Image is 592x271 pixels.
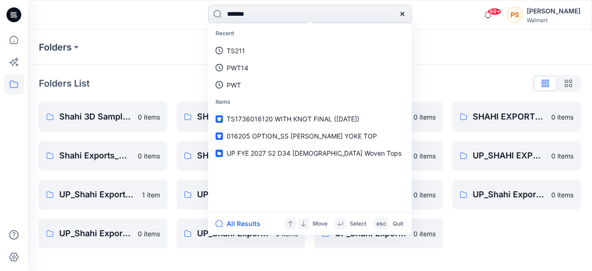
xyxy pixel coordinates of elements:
[39,180,167,209] a: UP_Shahi Exports D34 [DEMOGRAPHIC_DATA] Tops1 item
[452,180,581,209] a: UP_Shahi Exports_D33_Girls Bottoms0 items
[452,102,581,132] a: SHAHI EXPORTS_D33_Girls Tops0 items
[39,76,90,90] p: Folders List
[39,41,72,54] a: Folders
[59,188,136,201] p: UP_Shahi Exports D34 [DEMOGRAPHIC_DATA] Tops
[210,25,410,42] p: Recent
[210,110,410,127] a: TS1736016120 WITH KNOT FINAL ([DATE])
[39,219,167,248] a: UP_Shahi Exports_D33_Girls Dresses0 items
[527,6,580,17] div: [PERSON_NAME]
[210,145,410,162] a: UP FYE 2027 S2 D34 [DEMOGRAPHIC_DATA] Woven Tops
[413,229,436,239] p: 0 items
[177,141,305,170] a: SHAHI EXPORTS_D35_Plus_[DEMOGRAPHIC_DATA] Top0 items
[210,76,410,94] a: PWT
[473,149,546,162] p: UP_SHAHI EXPORTS D23 Men's Tops
[452,141,581,170] a: UP_SHAHI EXPORTS D23 Men's Tops0 items
[216,218,266,229] button: All Results
[197,110,270,123] p: SHAHI EXPORTS _D34_[DEMOGRAPHIC_DATA] Top
[313,219,327,229] p: Move
[527,17,580,24] div: Walmart
[59,149,132,162] p: Shahi Exports_D34_Dresses
[197,188,270,201] p: UP_Shahi Exports D34 NOBO YA Adult Tops & Dress
[197,149,270,162] p: SHAHI EXPORTS_D35_Plus_[DEMOGRAPHIC_DATA] Top
[210,127,410,145] a: 016205 OPTION_SS [PERSON_NAME] YOKE TOP
[227,132,377,140] span: 016205 OPTION_SS [PERSON_NAME] YOKE TOP
[413,112,436,122] p: 0 items
[177,180,305,209] a: UP_Shahi Exports D34 NOBO YA Adult Tops & Dress0 items
[138,151,160,161] p: 0 items
[473,110,546,123] p: SHAHI EXPORTS_D33_Girls Tops
[413,190,436,200] p: 0 items
[350,219,366,229] p: Select
[227,63,248,73] p: PWT14
[210,94,410,111] p: Items
[413,151,436,161] p: 0 items
[227,149,401,157] span: UP FYE 2027 S2 D34 [DEMOGRAPHIC_DATA] Woven Tops
[376,219,386,229] p: esc
[142,190,160,200] p: 1 item
[551,112,573,122] p: 0 items
[227,80,241,90] p: PWT
[177,219,305,248] a: UP_Shahi Exports_D33_Girls Tops0 items
[177,102,305,132] a: SHAHI EXPORTS _D34_[DEMOGRAPHIC_DATA] Top0 items
[197,227,270,240] p: UP_Shahi Exports_D33_Girls Tops
[210,59,410,76] a: PWT14
[227,46,245,56] p: TS211
[59,110,132,123] p: Shahi 3D Sample Share Group
[506,6,523,23] div: PS
[59,227,132,240] p: UP_Shahi Exports_D33_Girls Dresses
[227,115,359,123] span: TS1736016120 WITH KNOT FINAL ([DATE])
[39,102,167,132] a: Shahi 3D Sample Share Group0 items
[473,188,546,201] p: UP_Shahi Exports_D33_Girls Bottoms
[393,219,403,229] p: Quit
[487,8,501,15] span: 99+
[210,42,410,59] a: TS211
[551,151,573,161] p: 0 items
[138,112,160,122] p: 0 items
[39,141,167,170] a: Shahi Exports_D34_Dresses0 items
[138,229,160,239] p: 0 items
[551,190,573,200] p: 0 items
